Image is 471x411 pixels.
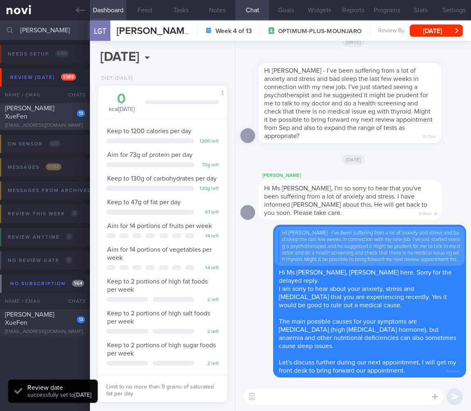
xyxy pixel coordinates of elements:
span: The main possible causes for your symptoms are [MEDICAL_DATA] (high [MEDICAL_DATA] hormone), but ... [279,318,456,349]
span: 10:17am [423,132,436,140]
button: [DATE] [410,25,463,37]
span: [PERSON_NAME] XueFen [5,105,54,120]
span: Hi Ms [PERSON_NAME], I'm so sorry to hear that you've been suffering from a lot of anxiety and st... [264,185,427,216]
div: 47 left [198,210,219,216]
div: Review date [27,384,92,392]
span: 1 / 389 [61,74,76,80]
span: Keep to 47g of fat per day [107,199,181,205]
span: Keep to 2 portions of high sugar foods per week [107,342,216,357]
div: [EMAIL_ADDRESS][DOMAIN_NAME] [5,123,85,129]
span: Aim for 14 portions of vegetables per week [107,246,212,261]
span: 0 [65,257,72,264]
div: Hi [PERSON_NAME] - I’ve been suffering from a lot of anxiety and stress and bad sleep the last fe... [278,230,461,263]
span: 8:38am [419,209,432,217]
div: 14 left [198,233,219,239]
span: 0 / 88 [55,50,69,57]
span: [PERSON_NAME] [PERSON_NAME] [117,26,271,36]
div: kcal [DATE] [106,92,137,114]
div: Review anytime [6,232,75,243]
span: 1 / 64 [72,280,84,287]
div: 2 left [198,361,219,367]
span: Aim for 14 portions of fruits per week [107,223,212,229]
span: Keep to 2 portions of high salt foods per week [107,310,210,325]
span: Keep to 2 portions of high fat foods per week [107,278,208,293]
strong: [DATE] [74,392,92,398]
div: No subscription [8,278,86,289]
div: 130 g left [198,186,219,192]
span: I am sorry to hear about your anxiety, stress and [MEDICAL_DATA] that you are experiencing recent... [279,286,447,308]
span: [PERSON_NAME] XueFen [5,311,54,326]
span: 1 / 288 [46,163,61,170]
div: Diet (Daily) [98,76,133,82]
div: Chats [57,87,90,103]
div: 73 g left [198,162,219,168]
div: On sensor [6,138,63,150]
div: 2 left [198,297,219,303]
span: Let's discuss further during our next appointmnet, I will get my front desk to bring forward our ... [279,359,456,374]
div: 2 left [198,329,219,335]
span: [DATE] [342,155,365,165]
span: OPTIMUM-PLUS-MOUNJARO [278,27,361,36]
span: 0 / 11 [49,140,61,147]
span: Limit to no more than 9 grams of saturated fat per day [106,384,214,397]
span: Aim for 73g of protein per day [107,152,193,158]
span: Hi [PERSON_NAME] - I’ve been suffering from a lot of anxiety and stress and bad sleep the last fe... [264,67,433,139]
div: Review [DATE] [8,72,78,83]
span: Keep to 130g of carbohydrates per day [107,175,217,182]
span: 10:40am [446,366,460,374]
div: Messages from Archived [6,185,112,196]
div: Needs setup [6,49,71,60]
div: No review date [6,255,74,266]
div: 14 left [198,265,219,271]
div: [PERSON_NAME] [258,171,466,181]
div: 13 [77,110,85,117]
div: Chats [57,293,90,309]
div: Review this week [6,208,80,219]
span: Keep to 1200 calories per day [107,128,191,134]
div: LGT [88,16,112,47]
div: Messages [6,162,63,173]
span: successfully set to [27,392,92,398]
div: 13 [77,316,85,323]
div: 1200 left [198,138,219,145]
div: [EMAIL_ADDRESS][DOMAIN_NAME] [5,329,85,335]
span: Hi Ms [PERSON_NAME], [PERSON_NAME] here. Sorry for the delayed reply. [279,269,452,284]
span: 0 [71,210,78,217]
span: 0 [66,233,73,240]
span: Review By [378,27,405,35]
div: 0 [106,92,137,106]
strong: Week 4 of 13 [215,27,252,35]
span: [DATE] [342,37,365,47]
